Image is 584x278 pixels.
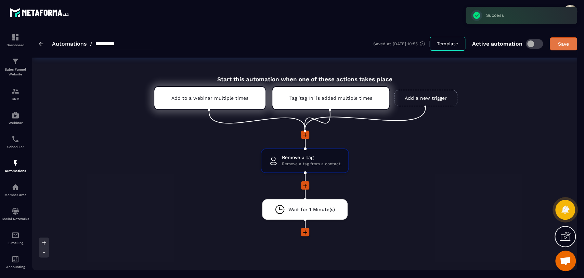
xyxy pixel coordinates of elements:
a: emailemailE-mailing [2,226,29,250]
div: Save [554,40,573,47]
p: Accounting [2,265,29,269]
span: / [90,40,92,47]
p: Member area [2,193,29,197]
a: automationsautomationsMember area [2,178,29,202]
p: Tag 'tag 1n' is added multiple times [289,95,372,101]
a: Automations [52,40,87,47]
img: email [11,231,20,239]
p: CRM [2,97,29,101]
p: E-mailing [2,241,29,245]
p: Scheduler [2,145,29,149]
img: formation [11,57,20,65]
p: Social Networks [2,217,29,221]
span: Wait for 1 Minute(s) [288,206,335,213]
a: formationformationCRM [2,82,29,106]
img: formation [11,87,20,95]
div: Mở cuộc trò chuyện [555,251,576,271]
p: Add to a webinar multiple times [171,95,248,101]
span: Remove a tag [282,154,341,161]
a: schedulerschedulerScheduler [2,130,29,154]
p: Dashboard [2,43,29,47]
a: automationsautomationsAutomations [2,154,29,178]
img: accountant [11,255,20,263]
a: formationformationSales Funnel Website [2,52,29,82]
a: automationsautomationsWebinar [2,106,29,130]
img: automations [11,111,20,119]
button: Save [550,37,577,50]
a: formationformationDashboard [2,28,29,52]
img: automations [11,183,20,191]
img: scheduler [11,135,20,143]
img: arrow [39,42,43,46]
a: social-networksocial-networkSocial Networks [2,202,29,226]
img: formation [11,33,20,41]
p: Automations [2,169,29,173]
span: Remove a tag from a contact. [282,161,341,167]
button: Template [430,37,465,51]
p: [DATE] 10:55 [393,41,418,46]
p: Webinar [2,121,29,125]
p: Active automation [472,40,522,47]
a: accountantaccountantAccounting [2,250,29,274]
div: Saved at [373,41,430,47]
img: logo [10,6,71,19]
a: Add a new trigger [394,90,457,106]
img: automations [11,159,20,167]
p: Sales Funnel Website [2,67,29,77]
div: Start this automation when one of these actions takes place [137,68,473,83]
img: social-network [11,207,20,215]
